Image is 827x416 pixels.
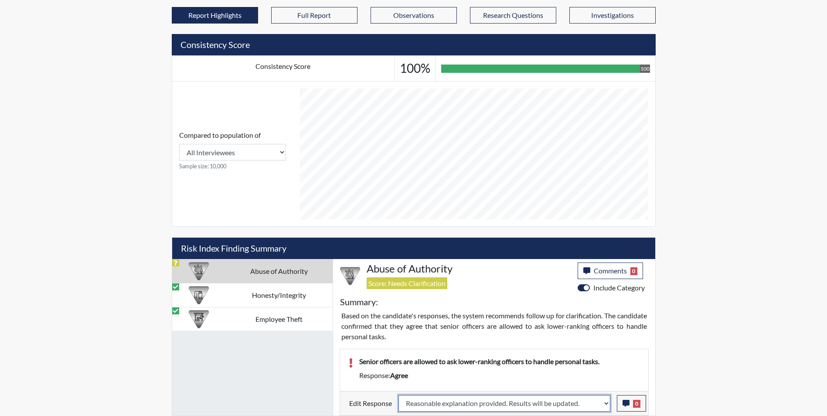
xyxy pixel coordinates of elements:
[179,130,286,170] div: Consistency Score comparison among population
[359,356,640,367] p: Senior officers are allowed to ask lower-ranking officers to handle personal tasks.
[630,267,638,275] span: 0
[172,238,655,259] h5: Risk Index Finding Summary
[179,162,286,170] small: Sample size: 10,000
[400,61,430,76] h3: 100%
[172,56,394,82] td: Consistency Score
[392,395,617,412] div: Update the test taker's response, the change might impact the score
[172,7,258,24] button: Report Highlights
[593,283,645,293] label: Include Category
[349,395,392,412] label: Edit Response
[271,7,357,24] button: Full Report
[633,400,640,408] span: 0
[189,285,209,305] img: CATEGORY%20ICON-11.a5f294f4.png
[594,266,627,275] span: Comments
[225,307,333,331] td: Employee Theft
[578,263,643,279] button: Comments0
[172,34,656,55] h5: Consistency Score
[225,259,333,283] td: Abuse of Authority
[340,297,378,307] h5: Summary:
[189,261,209,281] img: CATEGORY%20ICON-01.94e51fac.png
[371,7,457,24] button: Observations
[367,263,571,275] h4: Abuse of Authority
[640,65,650,73] div: 100
[390,371,408,379] span: agree
[367,277,447,289] span: Score: Needs Clarification
[617,395,646,412] button: 0
[189,309,209,329] img: CATEGORY%20ICON-07.58b65e52.png
[470,7,556,24] button: Research Questions
[340,266,360,286] img: CATEGORY%20ICON-01.94e51fac.png
[341,310,647,342] p: Based on the candidate's responses, the system recommends follow up for clarification. The candid...
[225,283,333,307] td: Honesty/Integrity
[353,370,646,381] div: Response:
[569,7,656,24] button: Investigations
[179,130,261,140] label: Compared to population of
